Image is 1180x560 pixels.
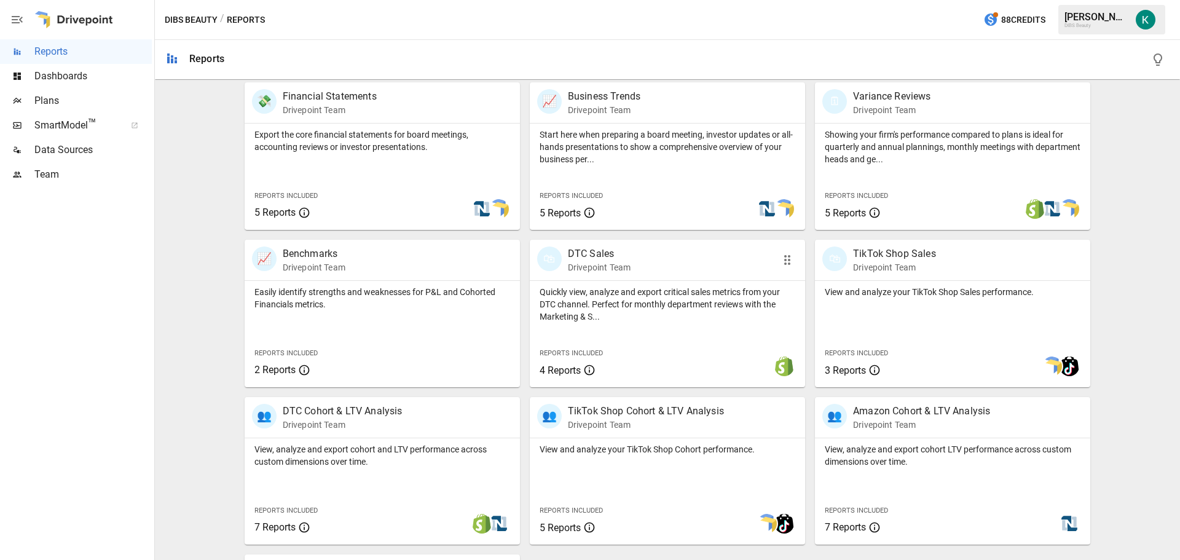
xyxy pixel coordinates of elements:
[254,192,318,200] span: Reports Included
[825,365,866,376] span: 3 Reports
[825,207,866,219] span: 5 Reports
[1064,11,1128,23] div: [PERSON_NAME]
[254,207,296,218] span: 5 Reports
[568,104,640,116] p: Drivepoint Team
[34,69,152,84] span: Dashboards
[568,261,631,274] p: Drivepoint Team
[568,404,724,419] p: TikTok Shop Cohort & LTV Analysis
[1060,357,1079,376] img: tiktok
[853,246,936,261] p: TikTok Shop Sales
[489,514,509,534] img: netsuite
[822,404,847,428] div: 👥
[283,419,403,431] p: Drivepoint Team
[825,521,866,533] span: 7 Reports
[540,443,795,455] p: View and analyze your TikTok Shop Cohort performance.
[254,521,296,533] span: 7 Reports
[472,199,492,219] img: netsuite
[774,514,794,534] img: tiktok
[252,404,277,428] div: 👥
[1128,2,1163,37] button: Katherine Rose
[1025,199,1045,219] img: shopify
[283,89,377,104] p: Financial Statements
[568,89,640,104] p: Business Trends
[774,199,794,219] img: smart model
[825,507,888,515] span: Reports Included
[568,419,724,431] p: Drivepoint Team
[540,286,795,323] p: Quickly view, analyze and export critical sales metrics from your DTC channel. Perfect for monthl...
[825,192,888,200] span: Reports Included
[472,514,492,534] img: shopify
[1060,199,1079,219] img: smart model
[568,246,631,261] p: DTC Sales
[1001,12,1045,28] span: 88 Credits
[537,246,562,271] div: 🛍
[189,53,224,65] div: Reports
[853,404,990,419] p: Amazon Cohort & LTV Analysis
[978,9,1050,31] button: 88Credits
[254,128,510,153] p: Export the core financial statements for board meetings, accounting reviews or investor presentat...
[283,246,345,261] p: Benchmarks
[822,89,847,114] div: 🗓
[1136,10,1155,30] img: Katherine Rose
[34,167,152,182] span: Team
[1060,514,1079,534] img: netsuite
[254,349,318,357] span: Reports Included
[252,246,277,271] div: 📈
[825,349,888,357] span: Reports Included
[489,199,509,219] img: smart model
[825,286,1080,298] p: View and analyze your TikTok Shop Sales performance.
[1064,23,1128,28] div: DIBS Beauty
[757,514,777,534] img: smart model
[283,104,377,116] p: Drivepoint Team
[254,364,296,376] span: 2 Reports
[252,89,277,114] div: 💸
[540,365,581,376] span: 4 Reports
[88,116,96,132] span: ™
[220,12,224,28] div: /
[853,261,936,274] p: Drivepoint Team
[1042,199,1062,219] img: netsuite
[540,349,603,357] span: Reports Included
[853,419,990,431] p: Drivepoint Team
[537,89,562,114] div: 📈
[757,199,777,219] img: netsuite
[34,93,152,108] span: Plans
[34,44,152,59] span: Reports
[540,522,581,534] span: 5 Reports
[283,261,345,274] p: Drivepoint Team
[540,192,603,200] span: Reports Included
[540,207,581,219] span: 5 Reports
[774,357,794,376] img: shopify
[853,104,930,116] p: Drivepoint Team
[825,443,1080,468] p: View, analyze and export cohort LTV performance across custom dimensions over time.
[254,286,510,310] p: Easily identify strengths and weaknesses for P&L and Cohorted Financials metrics.
[853,89,930,104] p: Variance Reviews
[822,246,847,271] div: 🛍
[540,128,795,165] p: Start here when preparing a board meeting, investor updates or all-hands presentations to show a ...
[34,118,117,133] span: SmartModel
[283,404,403,419] p: DTC Cohort & LTV Analysis
[540,507,603,515] span: Reports Included
[254,507,318,515] span: Reports Included
[165,12,218,28] button: DIBS Beauty
[825,128,1080,165] p: Showing your firm's performance compared to plans is ideal for quarterly and annual plannings, mo...
[34,143,152,157] span: Data Sources
[254,443,510,468] p: View, analyze and export cohort and LTV performance across custom dimensions over time.
[1042,357,1062,376] img: smart model
[537,404,562,428] div: 👥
